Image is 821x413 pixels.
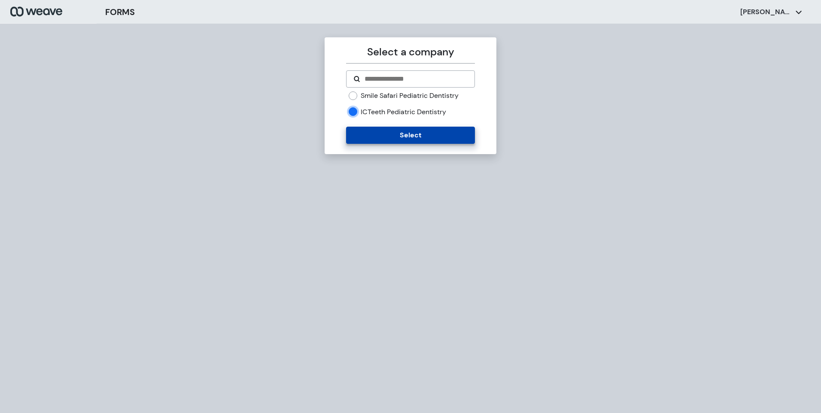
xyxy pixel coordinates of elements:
label: Smile Safari Pediatric Dentistry [361,91,459,100]
h3: FORMS [105,6,135,18]
p: [PERSON_NAME] [740,7,792,17]
label: ICTeeth Pediatric Dentistry [361,107,446,117]
button: Select [346,127,474,144]
p: Select a company [346,44,474,60]
input: Search [364,74,467,84]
